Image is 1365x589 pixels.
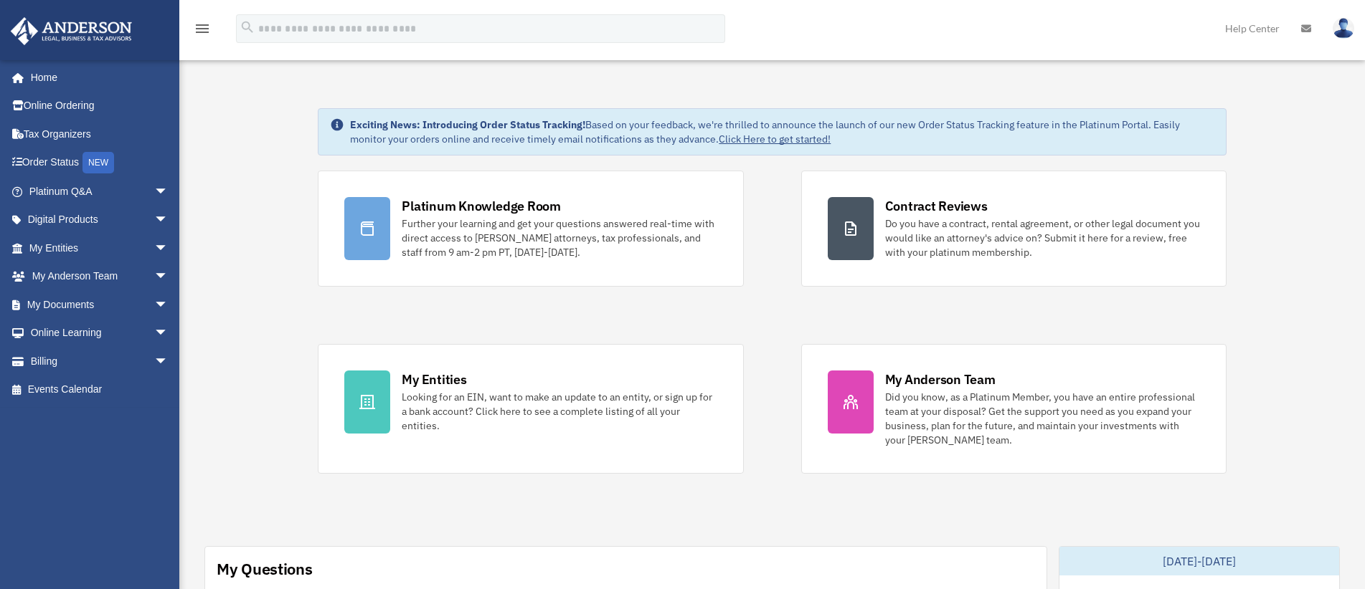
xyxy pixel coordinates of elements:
[1059,547,1339,575] div: [DATE]-[DATE]
[154,177,183,206] span: arrow_drop_down
[154,319,183,348] span: arrow_drop_down
[10,290,190,319] a: My Documentsarrow_drop_down
[10,120,190,148] a: Tax Organizers
[402,216,717,259] div: Further your learning and get your questions answered real-time with direct access to [PERSON_NAM...
[217,558,313,580] div: My Questions
[1333,18,1354,39] img: User Pic
[82,152,114,173] div: NEW
[350,118,1214,146] div: Based on your feedback, we're thrilled to announce the launch of our new Order Status Tracking fe...
[240,19,255,35] i: search
[318,171,743,287] a: Platinum Knowledge Room Further your learning and get your questions answered real-time with dire...
[719,133,831,145] a: Click Here to get started!
[154,347,183,376] span: arrow_drop_down
[10,347,190,375] a: Billingarrow_drop_down
[402,390,717,433] div: Looking for an EIN, want to make an update to an entity, or sign up for a bank account? Click her...
[801,344,1227,474] a: My Anderson Team Did you know, as a Platinum Member, you have an entire professional team at your...
[10,206,190,234] a: Digital Productsarrow_drop_down
[318,344,743,474] a: My Entities Looking for an EIN, want to make an update to an entity, or sign up for a bank accoun...
[154,290,183,320] span: arrow_drop_down
[10,92,190,120] a: Online Ordering
[154,234,183,263] span: arrow_drop_down
[6,17,136,45] img: Anderson Advisors Platinum Portal
[194,20,211,37] i: menu
[154,206,183,235] span: arrow_drop_down
[885,197,988,215] div: Contract Reviews
[10,319,190,348] a: Online Learningarrow_drop_down
[10,375,190,404] a: Events Calendar
[350,118,585,131] strong: Exciting News: Introducing Order Status Tracking!
[885,216,1200,259] div: Do you have a contract, rental agreement, or other legal document you would like an attorney's ad...
[10,234,190,262] a: My Entitiesarrow_drop_down
[10,262,190,291] a: My Anderson Teamarrow_drop_down
[10,177,190,206] a: Platinum Q&Aarrow_drop_down
[402,370,466,388] div: My Entities
[801,171,1227,287] a: Contract Reviews Do you have a contract, rental agreement, or other legal document you would like...
[10,63,183,92] a: Home
[10,148,190,178] a: Order StatusNEW
[885,390,1200,447] div: Did you know, as a Platinum Member, you have an entire professional team at your disposal? Get th...
[194,25,211,37] a: menu
[154,262,183,292] span: arrow_drop_down
[402,197,561,215] div: Platinum Knowledge Room
[885,370,996,388] div: My Anderson Team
